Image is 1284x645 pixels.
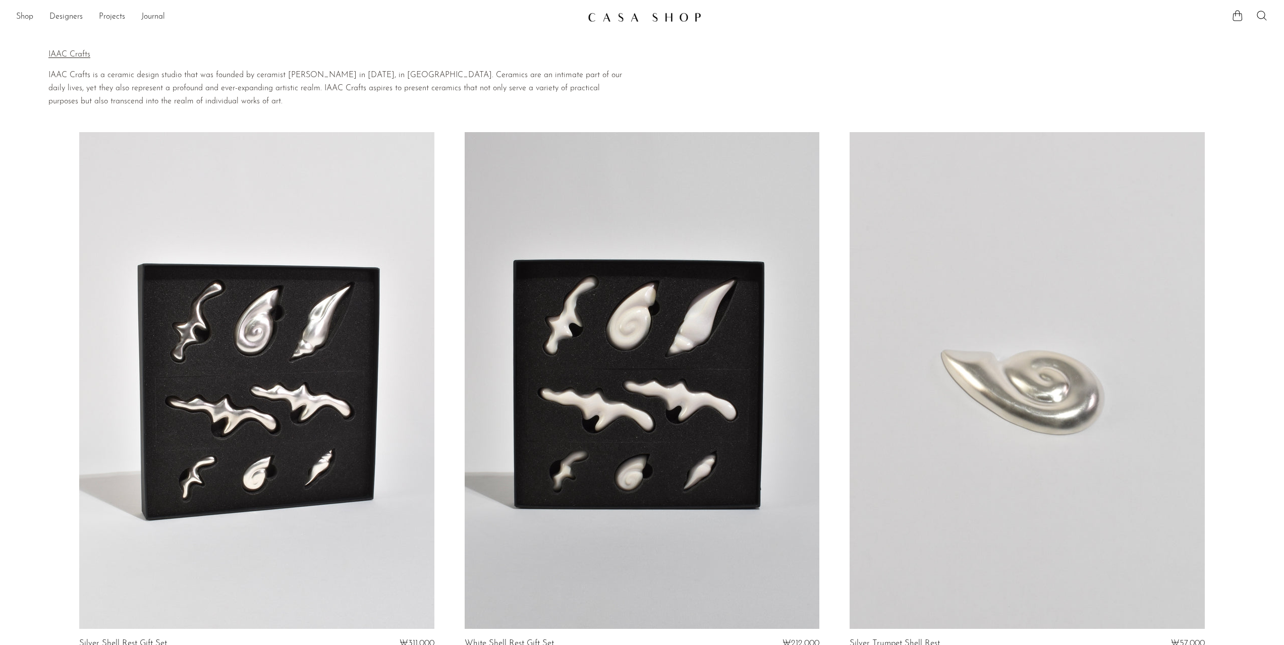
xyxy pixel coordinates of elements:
p: IAAC Crafts [48,48,626,62]
a: Projects [99,11,125,24]
p: IAAC Crafts is a ceramic design studio that was founded by ceramist [PERSON_NAME] in [DATE], in [... [48,69,626,108]
a: Designers [49,11,83,24]
ul: NEW HEADER MENU [16,9,580,26]
nav: Desktop navigation [16,9,580,26]
a: Shop [16,11,33,24]
a: Journal [141,11,165,24]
